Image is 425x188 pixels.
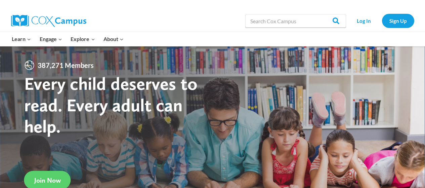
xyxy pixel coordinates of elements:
nav: Secondary Navigation [349,14,414,28]
span: Learn [12,35,31,43]
span: About [103,35,124,43]
span: Join Now [34,176,61,184]
span: Explore [71,35,95,43]
span: 387,271 Members [35,60,96,71]
input: Search Cox Campus [245,14,346,28]
strong: Every child deserves to read. Every adult can help. [24,73,198,137]
a: Sign Up [382,14,414,28]
a: Log In [349,14,379,28]
nav: Primary Navigation [8,32,128,46]
span: Engage [40,35,62,43]
img: Cox Campus [11,15,86,27]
